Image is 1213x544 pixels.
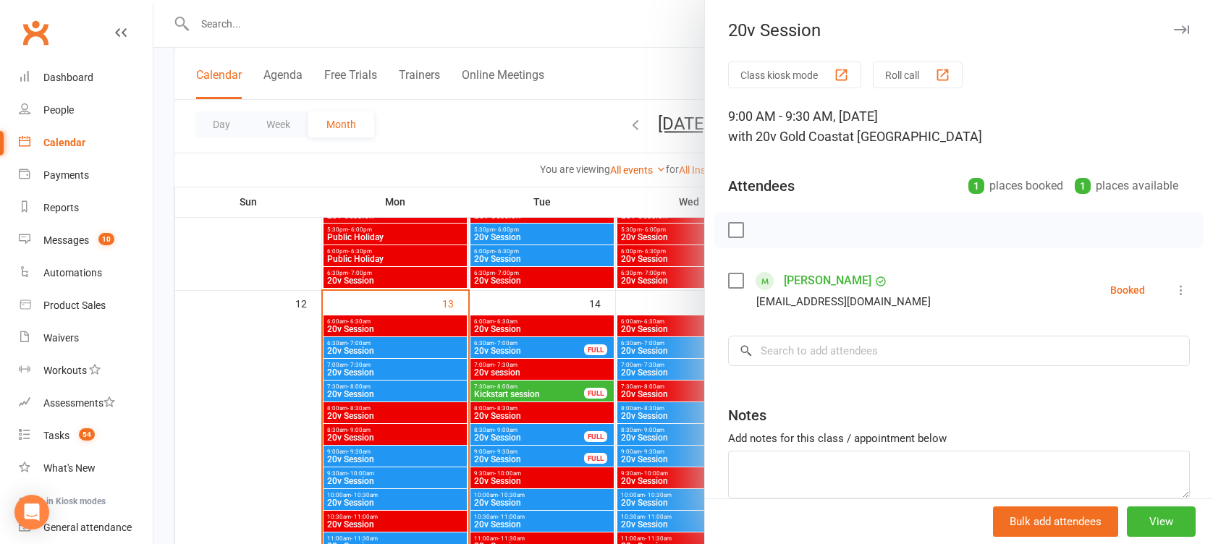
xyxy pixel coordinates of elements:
[19,511,153,544] a: General attendance kiosk mode
[1075,176,1178,196] div: places available
[19,192,153,224] a: Reports
[1075,178,1091,194] div: 1
[19,354,153,387] a: Workouts
[1127,506,1196,537] button: View
[784,269,871,292] a: [PERSON_NAME]
[19,420,153,452] a: Tasks 54
[43,299,106,311] div: Product Sales
[728,430,1190,447] div: Add notes for this class / appointment below
[43,202,79,213] div: Reports
[728,129,842,144] span: with 20v Gold Coast
[79,428,95,441] span: 54
[43,397,115,409] div: Assessments
[43,169,89,181] div: Payments
[43,234,89,246] div: Messages
[43,522,132,533] div: General attendance
[19,127,153,159] a: Calendar
[728,176,795,196] div: Attendees
[43,72,93,83] div: Dashboard
[19,61,153,94] a: Dashboard
[19,257,153,289] a: Automations
[728,61,861,88] button: Class kiosk mode
[1110,285,1145,295] div: Booked
[19,289,153,322] a: Product Sales
[43,462,96,474] div: What's New
[43,430,69,441] div: Tasks
[19,387,153,420] a: Assessments
[756,292,931,311] div: [EMAIL_ADDRESS][DOMAIN_NAME]
[993,506,1118,537] button: Bulk add attendees
[43,332,79,344] div: Waivers
[14,495,49,530] div: Open Intercom Messenger
[19,452,153,485] a: What's New
[43,104,74,116] div: People
[968,178,984,194] div: 1
[19,94,153,127] a: People
[728,336,1190,366] input: Search to add attendees
[43,137,85,148] div: Calendar
[705,20,1213,41] div: 20v Session
[728,405,766,425] div: Notes
[19,322,153,354] a: Waivers
[43,267,102,279] div: Automations
[968,176,1063,196] div: places booked
[728,106,1190,147] div: 9:00 AM - 9:30 AM, [DATE]
[842,129,982,144] span: at [GEOGRAPHIC_DATA]
[98,233,114,245] span: 10
[19,159,153,192] a: Payments
[43,365,87,376] div: Workouts
[17,14,54,51] a: Clubworx
[19,224,153,257] a: Messages 10
[873,61,963,88] button: Roll call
